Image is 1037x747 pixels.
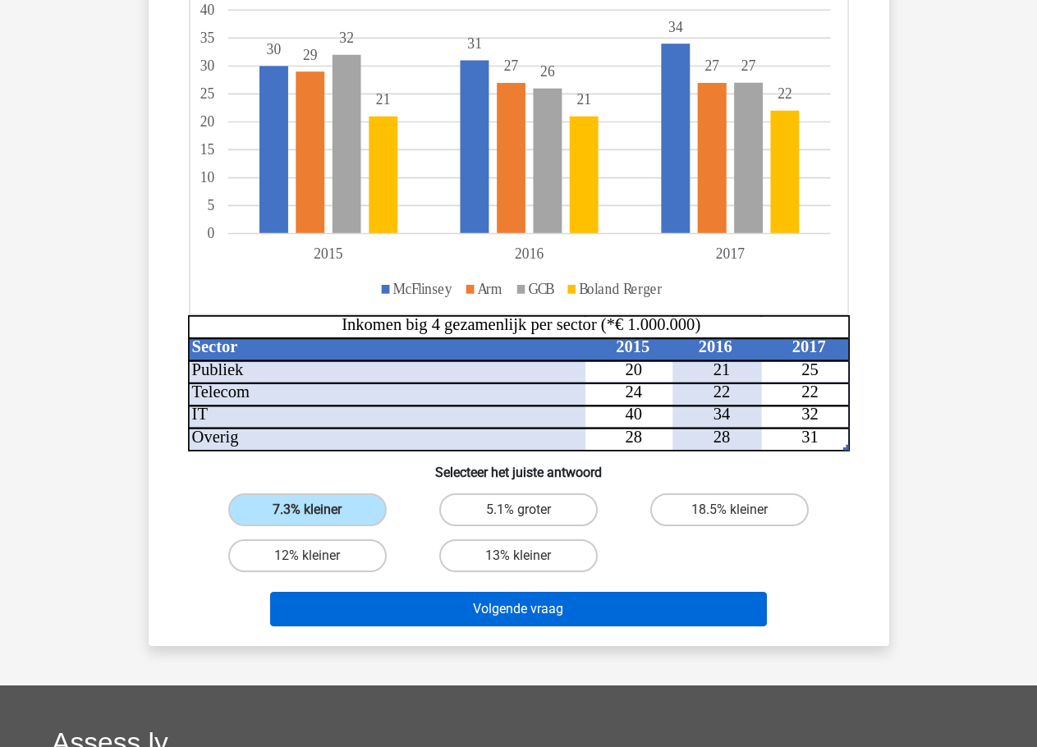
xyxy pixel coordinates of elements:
[439,539,598,572] label: 13% kleiner
[540,62,555,80] tspan: 26
[266,40,281,57] tspan: 30
[801,428,819,446] tspan: 31
[528,280,554,297] tspan: GCB
[392,280,452,297] tspan: McFlinsey
[191,360,243,378] tspan: Publiek
[503,57,718,75] tspan: 2727
[207,197,214,214] tspan: 5
[625,360,642,378] tspan: 20
[801,383,819,401] tspan: 22
[200,141,214,158] tspan: 15
[228,539,387,572] label: 12% kleiner
[200,30,214,47] tspan: 35
[303,46,318,63] tspan: 29
[200,113,214,131] tspan: 20
[375,91,590,108] tspan: 2121
[792,337,825,355] tspan: 2017
[339,30,354,47] tspan: 32
[200,169,214,186] tspan: 10
[439,493,598,526] label: 5.1% groter
[200,85,214,103] tspan: 25
[314,245,745,263] tspan: 201520162017
[228,493,387,526] label: 7.3% kleiner
[191,337,237,355] tspan: Sector
[477,280,502,297] tspan: Arm
[625,406,642,424] tspan: 40
[191,406,208,424] tspan: IT
[200,57,214,75] tspan: 30
[207,225,214,242] tspan: 0
[713,406,730,424] tspan: 34
[778,85,792,103] tspan: 22
[616,337,649,355] tspan: 2015
[625,383,642,401] tspan: 24
[175,451,863,480] h6: Selecteer het juiste antwoord
[270,592,767,626] button: Volgende vraag
[579,280,662,297] tspan: Boland Rerger
[467,34,482,52] tspan: 31
[741,57,755,75] tspan: 27
[713,360,730,378] tspan: 21
[191,428,238,447] tspan: Overig
[801,360,819,378] tspan: 25
[200,1,214,18] tspan: 40
[191,383,249,401] tspan: Telecom
[713,383,730,401] tspan: 22
[698,337,732,355] tspan: 2016
[625,428,642,446] tspan: 28
[713,428,730,446] tspan: 28
[801,406,819,424] tspan: 32
[668,18,682,35] tspan: 34
[650,493,809,526] label: 18.5% kleiner
[342,315,700,334] tspan: Inkomen big 4 gezamenlijk per sector (*€ 1.000.000)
